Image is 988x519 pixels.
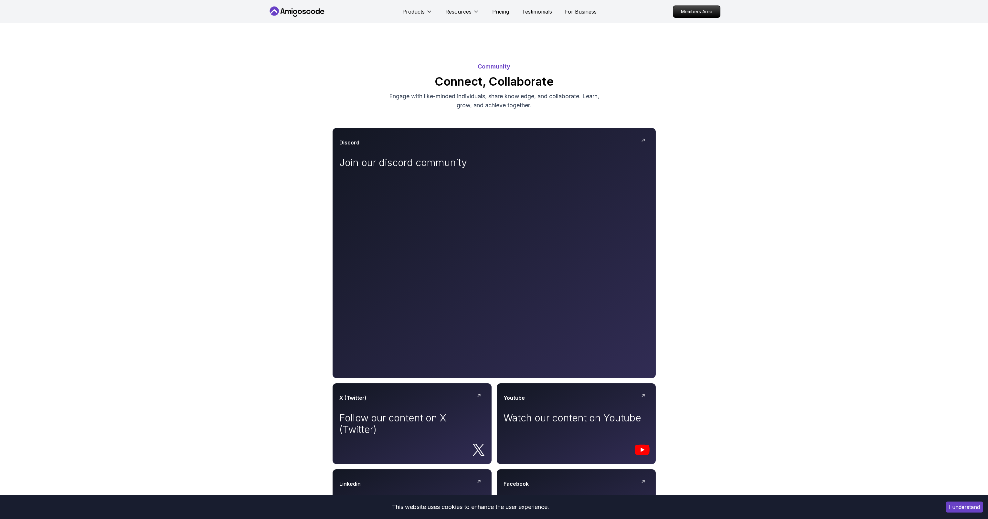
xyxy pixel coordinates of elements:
[497,383,656,464] a: YoutubeWatch our content on Youtube
[504,394,525,402] h3: Youtube
[339,412,485,435] p: Follow our content on X (Twitter)
[333,383,492,464] a: X (Twitter)Follow our content on X (Twitter)
[339,139,359,146] h3: Discord
[504,412,649,424] p: Watch our content on Youtube
[492,8,509,16] a: Pricing
[339,157,485,168] p: Join our discord community
[339,394,367,402] h3: X (Twitter)
[522,8,552,16] a: Testimonials
[445,8,479,21] button: Resources
[402,8,425,16] p: Products
[504,480,529,488] h3: Facebook
[5,500,936,514] div: This website uses cookies to enhance the user experience.
[339,480,361,488] h3: Linkedin
[268,75,720,88] h2: Connect, Collaborate
[946,502,983,513] button: Accept cookies
[402,8,432,21] button: Products
[673,5,720,18] a: Members Area
[268,62,720,71] p: Community
[673,6,720,17] p: Members Area
[386,92,603,110] p: Engage with like-minded individuals, share knowledge, and collaborate. Learn, grow, and achieve t...
[565,8,597,16] a: For Business
[445,8,472,16] p: Resources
